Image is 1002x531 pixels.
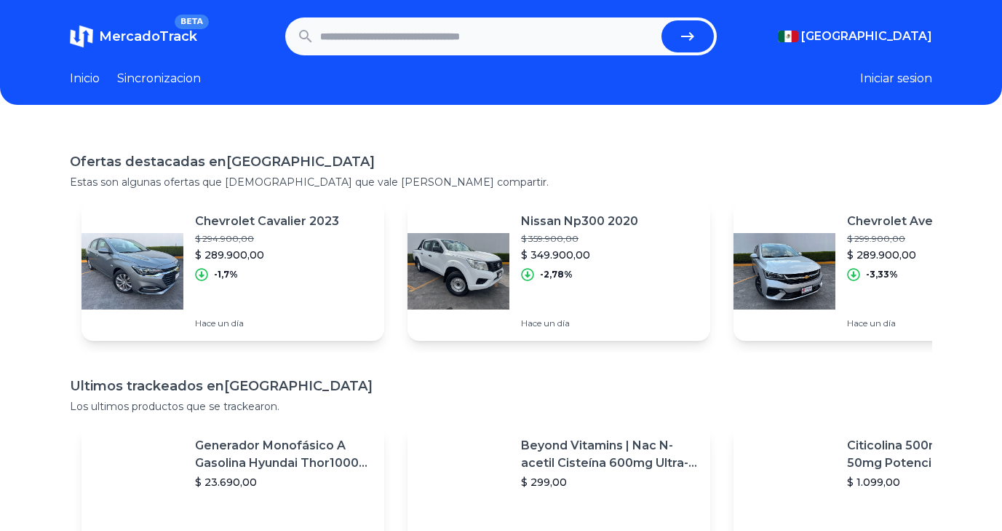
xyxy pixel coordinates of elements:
p: Hace un día [847,318,975,329]
p: Generador Monofásico A Gasolina Hyundai Thor10000 P 11.5 Kw [195,437,373,472]
p: $ 299.900,00 [847,233,975,245]
span: MercadoTrack [99,28,197,44]
h1: Ofertas destacadas en [GEOGRAPHIC_DATA] [70,152,932,172]
p: Chevrolet Cavalier 2023 [195,213,339,230]
p: Los ultimos productos que se trackearon. [70,399,932,414]
p: Chevrolet Aveo 2024 [847,213,975,230]
button: Iniciar sesion [860,70,932,87]
p: $ 294.900,00 [195,233,339,245]
p: Nissan Np300 2020 [521,213,638,230]
img: MercadoTrack [70,25,93,48]
a: Featured imageNissan Np300 2020$ 359.900,00$ 349.900,00-2,78%Hace un día [407,201,710,341]
img: Featured image [81,220,183,322]
a: Featured imageChevrolet Cavalier 2023$ 294.900,00$ 289.900,00-1,7%Hace un día [81,201,384,341]
p: $ 359.900,00 [521,233,638,245]
a: Inicio [70,70,100,87]
span: BETA [175,15,209,29]
img: Featured image [733,220,835,322]
p: Hace un día [195,318,339,329]
p: Hace un día [521,318,638,329]
p: Estas son algunas ofertas que [DEMOGRAPHIC_DATA] que vale [PERSON_NAME] compartir. [70,175,932,189]
p: -2,78% [540,269,573,280]
p: -1,7% [214,269,238,280]
h1: Ultimos trackeados en [GEOGRAPHIC_DATA] [70,376,932,396]
p: $ 289.900,00 [847,248,975,262]
p: $ 289.900,00 [195,248,339,262]
img: Mexico [778,31,798,42]
p: $ 299,00 [521,475,699,489]
a: MercadoTrackBETA [70,25,197,48]
span: [GEOGRAPHIC_DATA] [801,28,932,45]
p: Beyond Vitamins | Nac N-acetil Cisteína 600mg Ultra-premium Con Inulina De Agave (prebiótico Natu... [521,437,699,472]
a: Sincronizacion [117,70,201,87]
img: Featured image [407,220,509,322]
p: $ 349.900,00 [521,248,638,262]
p: -3,33% [866,269,898,280]
p: $ 23.690,00 [195,475,373,489]
button: [GEOGRAPHIC_DATA] [778,28,932,45]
